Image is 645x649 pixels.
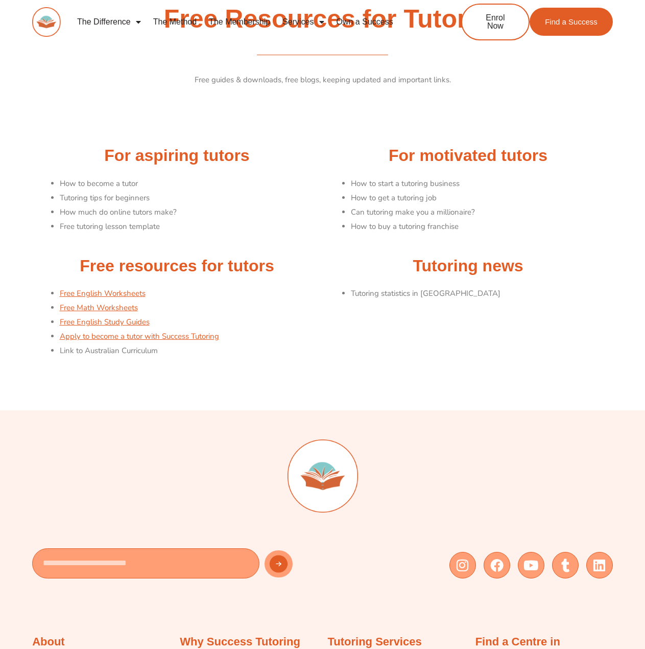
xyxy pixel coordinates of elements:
li: How much do online tutors make? [60,205,318,220]
a: Apply to become a tutor with Success Tutoring [60,331,219,341]
a: The Membership [203,10,276,34]
span: Enrol Now [477,14,513,30]
a: Free Math Worksheets [60,303,138,313]
a: Free English Worksheets [60,288,146,298]
a: Own a Success [330,10,399,34]
a: Services [276,10,330,34]
li: Tutoring statistics in [GEOGRAPHIC_DATA] [351,287,609,301]
h2: For motivated tutors [328,145,609,167]
span: Find a Success [545,18,598,26]
li: How to start a tutoring business [351,177,609,191]
li: Link to Australian Curriculum [60,344,318,358]
a: The Difference [71,10,147,34]
h2: Tutoring news [328,256,609,277]
a: Find a Success [530,8,613,36]
li: Free tutoring lesson template [60,220,318,234]
li: How to become a tutor [60,177,318,191]
li: How to buy a tutoring franchise [351,220,609,234]
li: Can tutoring make you a millionaire? [351,205,609,220]
h2: For aspiring tutors [37,145,318,167]
li: Tutoring tips for beginners [60,191,318,205]
nav: Menu [71,10,428,34]
a: Free English Study Guides [60,317,150,327]
li: How to get a tutoring job [351,191,609,205]
p: Free guides & downloads, free blogs, keeping updated and important links. [37,73,609,87]
a: Enrol Now [461,4,530,40]
form: New Form [32,548,317,584]
a: The Method [147,10,203,34]
h2: Free resources for tutors [37,256,318,277]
